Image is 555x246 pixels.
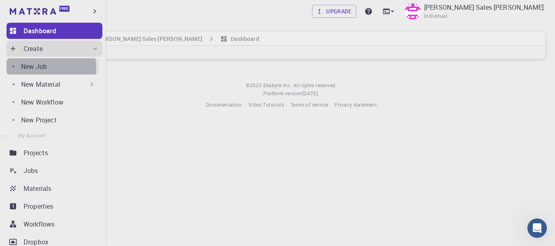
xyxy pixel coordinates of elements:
p: [PERSON_NAME] Sales [PERSON_NAME] [424,2,544,12]
a: Video Tutorials [248,101,284,109]
a: [DATE]. [302,90,319,98]
span: Individual [424,12,447,20]
span: Terms of service [291,101,328,108]
span: Privacy statement [334,101,377,108]
span: Support [16,6,46,13]
div: Create [7,41,102,57]
img: Naylene Carvalho Sales da Silva [405,3,421,19]
a: Privacy statement [334,101,377,109]
img: logo [10,8,56,15]
a: New Workflow [7,94,99,110]
a: New Job [7,58,99,75]
h6: Dashboard [228,34,259,43]
span: [DATE] . [302,90,319,96]
span: © 2025 [246,81,263,90]
h6: [PERSON_NAME] Sales [PERSON_NAME] [93,34,202,43]
div: New Material [7,76,99,92]
iframe: Intercom live chat [527,218,547,238]
span: Exabyte Inc. [263,82,292,88]
span: Documentation [206,101,242,108]
span: Video Tutorials [248,101,284,108]
p: New Job [21,62,47,71]
a: Terms of service [291,101,328,109]
span: All rights reserved. [293,81,337,90]
a: Documentation [206,101,242,109]
p: Create [24,44,43,53]
span: Platform version [263,90,302,98]
a: Exabyte Inc. [263,81,292,90]
p: New Material [21,79,60,89]
a: New Project [7,112,99,128]
p: New Workflow [21,97,63,107]
p: New Project [21,115,57,125]
a: Dashboard [7,23,102,39]
nav: breadcrumb [41,34,261,43]
a: Upgrade [312,5,356,18]
p: Dashboard [24,26,56,36]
